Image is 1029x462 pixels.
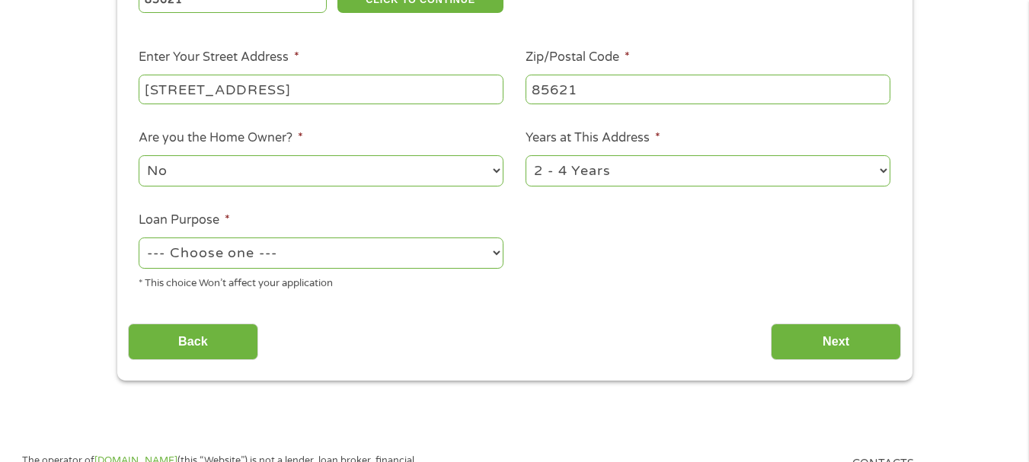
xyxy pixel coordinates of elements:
div: * This choice Won’t affect your application [139,271,503,292]
input: 1 Main Street [139,75,503,104]
input: Next [771,323,901,361]
label: Years at This Address [526,130,660,146]
label: Zip/Postal Code [526,49,630,65]
input: Back [128,323,258,361]
label: Are you the Home Owner? [139,130,303,146]
label: Loan Purpose [139,212,230,228]
label: Enter Your Street Address [139,49,299,65]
